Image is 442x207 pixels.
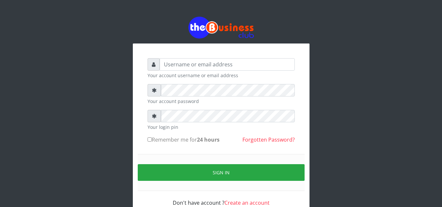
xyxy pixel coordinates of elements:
a: Create an account [224,199,270,206]
small: Your account password [148,98,295,105]
button: Sign in [138,164,305,181]
input: Remember me for24 hours [148,137,152,142]
small: Your account username or email address [148,72,295,79]
input: Username or email address [160,58,295,71]
a: Forgotten Password? [242,136,295,143]
label: Remember me for [148,136,220,144]
div: Don't have account ? [148,191,295,207]
small: Your login pin [148,124,295,130]
b: 24 hours [197,136,220,143]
